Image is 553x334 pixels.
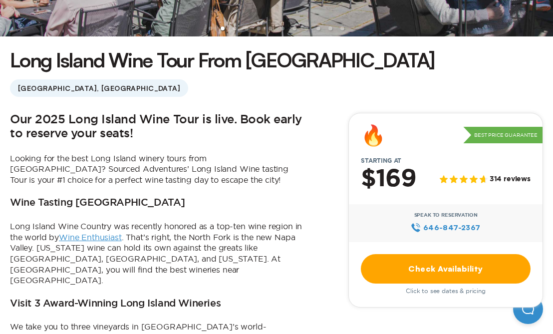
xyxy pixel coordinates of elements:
[490,175,531,184] span: 314 reviews
[349,157,413,164] span: Starting at
[10,46,435,73] h1: Long Island Wine Tour From [GEOGRAPHIC_DATA]
[280,26,284,30] li: slide item 7
[233,26,237,30] li: slide item 3
[10,221,303,286] p: Long Island Wine Country was recently honored as a top-ten wine region in the world by . That’s r...
[10,197,185,209] h3: Wine Tasting [GEOGRAPHIC_DATA]
[10,113,303,141] h2: Our 2025 Long Island Wine Tour is live. Book early to reserve your seats!
[423,222,481,233] span: 646‍-847‍-2367
[304,26,308,30] li: slide item 9
[10,79,188,97] span: [GEOGRAPHIC_DATA], [GEOGRAPHIC_DATA]
[257,26,261,30] li: slide item 5
[316,26,320,30] li: slide item 10
[59,233,122,242] a: Wine Enthusiast
[340,26,344,30] li: slide item 12
[513,294,543,324] iframe: Help Scout Beacon - Open
[10,153,303,186] p: Looking for the best Long Island winery tours from [GEOGRAPHIC_DATA]? Sourced Adventures’ Long Is...
[414,212,478,218] span: Speak to Reservation
[361,125,386,145] div: 🔥
[10,298,221,310] h3: Visit 3 Award-Winning Long Island Wineries
[221,26,225,30] li: slide item 2
[406,288,486,295] span: Click to see dates & pricing
[463,127,543,144] p: Best Price Guarantee
[209,26,213,30] li: slide item 1
[245,26,249,30] li: slide item 4
[361,254,531,284] a: Check Availability
[328,26,332,30] li: slide item 11
[361,166,416,192] h2: $169
[269,26,273,30] li: slide item 6
[411,222,480,233] a: 646‍-847‍-2367
[292,26,296,30] li: slide item 8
